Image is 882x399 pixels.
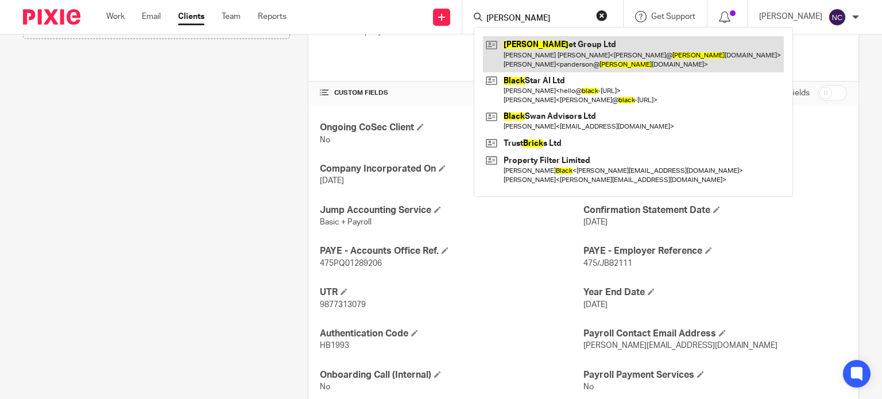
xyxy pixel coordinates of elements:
span: No [320,136,330,144]
h4: PAYE - Employer Reference [583,245,847,257]
span: 9877313079 [320,301,366,309]
h4: UTR [320,286,583,299]
h4: Authentication Code [320,328,583,340]
h4: Ongoing CoSec Client [320,122,583,134]
a: Clients [178,11,204,22]
p: [PERSON_NAME] [759,11,822,22]
h4: Confirmation Statement Date [583,204,847,216]
input: Search [485,14,589,24]
span: 475PQ01289206 [320,259,382,268]
img: svg%3E [828,8,846,26]
h4: Year End Date [583,286,847,299]
a: Email [142,11,161,22]
h4: CUSTOM FIELDS [320,88,583,98]
span: [DATE] [583,301,608,309]
span: Basic + Payroll [320,218,372,226]
h4: Company Incorporated On [320,163,583,175]
span: 475/JB82111 [583,259,632,268]
button: Clear [596,10,608,21]
a: Team [222,11,241,22]
span: HB1993 [320,342,349,350]
a: Reports [258,11,287,22]
h4: PAYE - Accounts Office Ref. [320,245,583,257]
img: Pixie [23,9,80,25]
h4: Jump Accounting Service [320,204,583,216]
a: Work [106,11,125,22]
span: No [320,383,330,391]
span: [PERSON_NAME][EMAIL_ADDRESS][DOMAIN_NAME] [583,342,777,350]
span: [DATE] [320,177,344,185]
h4: Onboarding Call (Internal) [320,369,583,381]
span: Get Support [651,13,695,21]
span: No [583,383,594,391]
h4: Payroll Payment Services [583,369,847,381]
span: [DATE] [583,218,608,226]
h4: Payroll Contact Email Address [583,328,847,340]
